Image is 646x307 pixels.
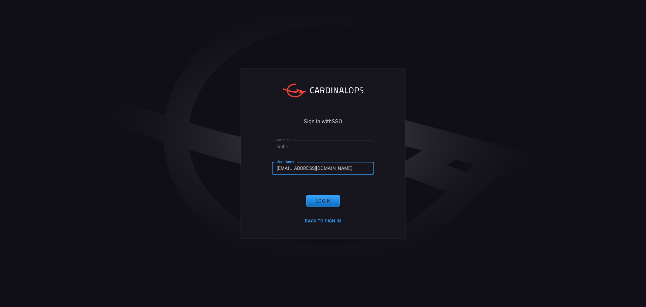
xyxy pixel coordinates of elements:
button: Back to Sign in [301,216,345,226]
label: Account [277,137,290,143]
span: Sign in with SSO [304,119,342,124]
input: Type your user name [272,162,374,175]
button: Login [306,195,340,207]
label: User Name [277,159,294,164]
input: Type your account [272,141,374,153]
